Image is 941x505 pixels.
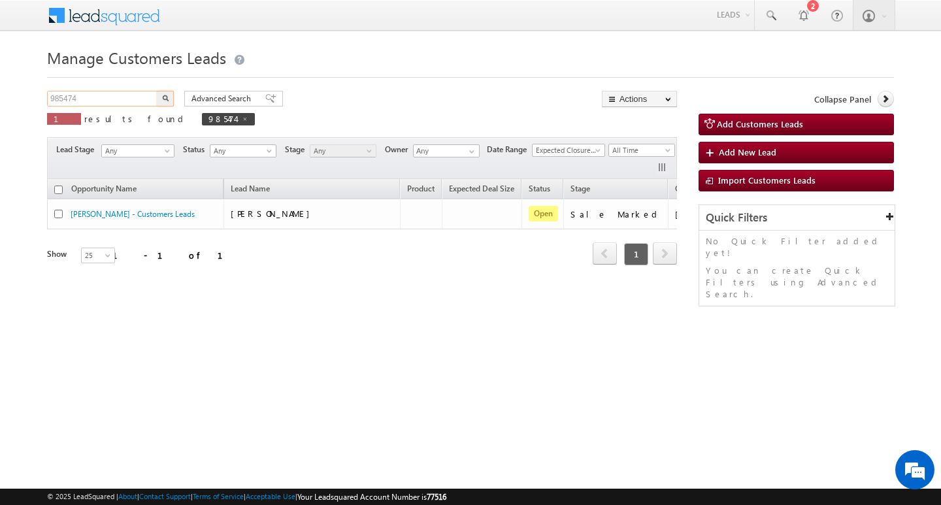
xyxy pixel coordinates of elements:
[532,144,605,157] a: Expected Closure Date
[449,184,514,193] span: Expected Deal Size
[246,492,295,500] a: Acceptable Use
[487,144,532,155] span: Date Range
[699,205,895,231] div: Quick Filters
[208,113,235,124] span: 985474
[602,91,677,107] button: Actions
[717,118,803,129] span: Add Customers Leads
[529,206,558,221] span: Open
[82,250,116,261] span: 25
[183,144,210,155] span: Status
[609,144,671,156] span: All Time
[193,492,244,500] a: Terms of Service
[442,182,521,199] a: Expected Deal Size
[407,184,435,193] span: Product
[139,492,191,500] a: Contact Support
[310,144,376,157] a: Any
[231,208,316,219] span: [PERSON_NAME]
[653,244,677,265] a: next
[210,145,272,157] span: Any
[162,95,169,101] img: Search
[310,145,372,157] span: Any
[719,146,776,157] span: Add New Lead
[118,492,137,500] a: About
[71,209,195,219] a: [PERSON_NAME] - Customers Leads
[533,144,601,156] span: Expected Closure Date
[56,144,99,155] span: Lead Stage
[608,144,675,157] a: All Time
[84,113,188,124] span: results found
[593,242,617,265] span: prev
[593,244,617,265] a: prev
[706,265,888,300] p: You can create Quick Filters using Advanced Search.
[462,145,478,158] a: Show All Items
[191,93,255,105] span: Advanced Search
[570,184,590,193] span: Stage
[706,235,888,259] p: No Quick Filter added yet!
[47,47,226,68] span: Manage Customers Leads
[814,93,871,105] span: Collapse Panel
[675,208,761,220] div: [PERSON_NAME]
[54,113,74,124] span: 1
[653,242,677,265] span: next
[385,144,413,155] span: Owner
[570,208,662,220] div: Sale Marked
[47,248,71,260] div: Show
[210,144,276,157] a: Any
[624,243,648,265] span: 1
[81,248,115,263] a: 25
[285,144,310,155] span: Stage
[65,182,143,199] a: Opportunity Name
[47,491,446,503] span: © 2025 LeadSquared | | | | |
[675,184,698,193] span: Owner
[54,186,63,194] input: Check all records
[297,492,446,502] span: Your Leadsquared Account Number is
[101,144,174,157] a: Any
[71,184,137,193] span: Opportunity Name
[718,174,816,186] span: Import Customers Leads
[224,182,276,199] span: Lead Name
[522,182,557,199] a: Status
[112,248,239,263] div: 1 - 1 of 1
[564,182,597,199] a: Stage
[102,145,170,157] span: Any
[427,492,446,502] span: 77516
[413,144,480,157] input: Type to Search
